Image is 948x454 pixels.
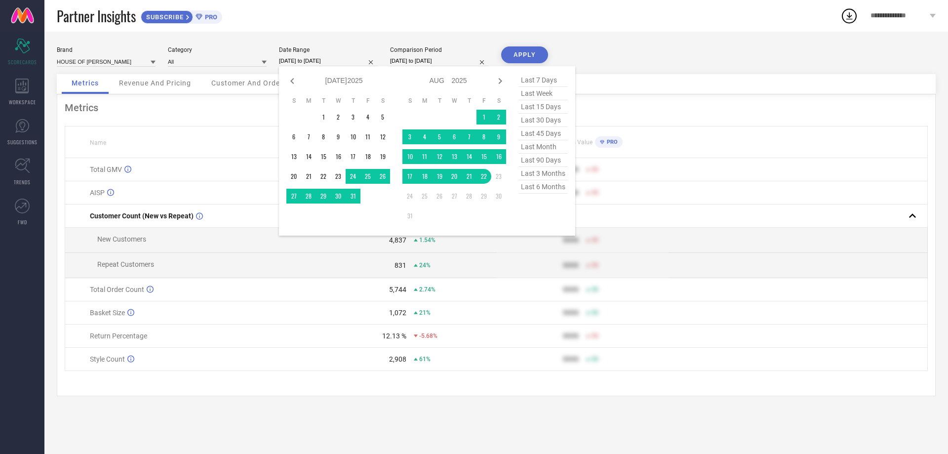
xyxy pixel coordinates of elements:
[346,97,360,105] th: Thursday
[417,169,432,184] td: Mon Aug 18 2025
[346,169,360,184] td: Thu Jul 24 2025
[462,189,476,204] td: Thu Aug 28 2025
[389,355,406,363] div: 2,908
[286,149,301,164] td: Sun Jul 13 2025
[331,149,346,164] td: Wed Jul 16 2025
[476,129,491,144] td: Fri Aug 08 2025
[447,129,462,144] td: Wed Aug 06 2025
[402,189,417,204] td: Sun Aug 24 2025
[375,110,390,124] td: Sat Jul 05 2025
[518,114,568,127] span: last 30 days
[402,208,417,223] td: Sun Aug 31 2025
[375,129,390,144] td: Sat Jul 12 2025
[72,79,99,87] span: Metrics
[316,189,331,204] td: Tue Jul 29 2025
[432,149,447,164] td: Tue Aug 12 2025
[360,169,375,184] td: Fri Jul 25 2025
[402,129,417,144] td: Sun Aug 03 2025
[419,237,435,244] span: 1.54%
[476,110,491,124] td: Fri Aug 01 2025
[346,110,360,124] td: Thu Jul 03 2025
[563,332,579,340] div: 9999
[462,97,476,105] th: Thursday
[417,189,432,204] td: Mon Aug 25 2025
[141,8,222,24] a: SUBSCRIBEPRO
[592,189,598,196] span: 50
[476,149,491,164] td: Fri Aug 15 2025
[592,166,598,173] span: 50
[90,139,106,146] span: Name
[286,75,298,87] div: Previous month
[491,169,506,184] td: Sat Aug 23 2025
[563,286,579,293] div: 9999
[518,154,568,167] span: last 90 days
[417,97,432,105] th: Monday
[462,149,476,164] td: Thu Aug 14 2025
[14,178,31,186] span: TRENDS
[491,129,506,144] td: Sat Aug 09 2025
[563,355,579,363] div: 9999
[491,97,506,105] th: Saturday
[360,149,375,164] td: Fri Jul 18 2025
[202,13,217,21] span: PRO
[840,7,858,25] div: Open download list
[382,332,406,340] div: 12.13 %
[279,56,378,66] input: Select date range
[518,87,568,100] span: last week
[90,286,144,293] span: Total Order Count
[90,332,147,340] span: Return Percentage
[316,129,331,144] td: Tue Jul 08 2025
[494,75,506,87] div: Next month
[518,140,568,154] span: last month
[301,97,316,105] th: Monday
[592,237,598,244] span: 50
[301,129,316,144] td: Mon Jul 07 2025
[331,110,346,124] td: Wed Jul 02 2025
[331,169,346,184] td: Wed Jul 23 2025
[462,169,476,184] td: Thu Aug 21 2025
[518,100,568,114] span: last 15 days
[8,58,37,66] span: SCORECARDS
[501,46,548,63] button: APPLY
[90,189,105,197] span: AISP
[447,189,462,204] td: Wed Aug 27 2025
[346,149,360,164] td: Thu Jul 17 2025
[476,97,491,105] th: Friday
[316,110,331,124] td: Tue Jul 01 2025
[389,236,406,244] div: 4,837
[563,236,579,244] div: 9999
[286,129,301,144] td: Sun Jul 06 2025
[90,309,125,317] span: Basket Size
[476,169,491,184] td: Fri Aug 22 2025
[518,74,568,87] span: last 7 days
[402,149,417,164] td: Sun Aug 10 2025
[604,139,618,145] span: PRO
[419,332,437,339] span: -5.68%
[447,149,462,164] td: Wed Aug 13 2025
[592,332,598,339] span: 50
[447,169,462,184] td: Wed Aug 20 2025
[346,129,360,144] td: Thu Jul 10 2025
[462,129,476,144] td: Thu Aug 07 2025
[331,129,346,144] td: Wed Jul 09 2025
[491,189,506,204] td: Sat Aug 30 2025
[65,102,928,114] div: Metrics
[419,309,431,316] span: 21%
[316,169,331,184] td: Tue Jul 22 2025
[9,98,36,106] span: WORKSPACE
[360,129,375,144] td: Fri Jul 11 2025
[375,149,390,164] td: Sat Jul 19 2025
[375,169,390,184] td: Sat Jul 26 2025
[360,97,375,105] th: Friday
[119,79,191,87] span: Revenue And Pricing
[592,286,598,293] span: 50
[301,149,316,164] td: Mon Jul 14 2025
[286,169,301,184] td: Sun Jul 20 2025
[518,180,568,194] span: last 6 months
[390,46,489,53] div: Comparison Period
[390,56,489,66] input: Select comparison period
[389,286,406,293] div: 5,744
[331,97,346,105] th: Wednesday
[90,355,125,363] span: Style Count
[432,97,447,105] th: Tuesday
